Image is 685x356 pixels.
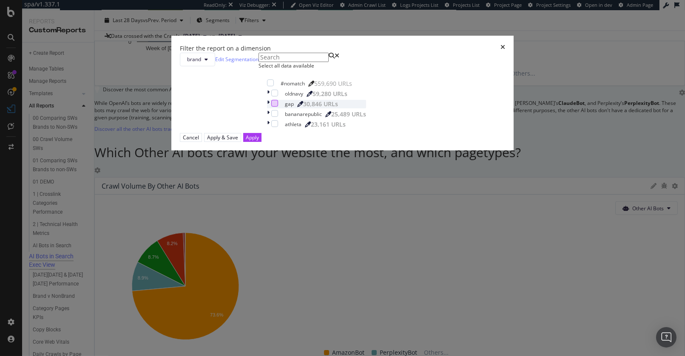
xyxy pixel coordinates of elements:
[243,133,261,142] button: Apply
[171,36,514,150] div: modal
[207,134,238,141] div: Apply & Save
[259,53,329,62] input: Search
[311,120,346,129] div: 23,161 URLs
[183,134,199,141] div: Cancel
[180,44,271,53] div: Filter the report on a dimension
[303,100,338,108] div: 30,846 URLs
[187,56,201,63] span: brand
[281,80,305,87] div: #nomatch
[204,133,241,142] button: Apply & Save
[259,62,375,69] div: Select all data available
[215,55,259,64] a: Edit Segmentation
[180,133,202,142] button: Cancel
[285,121,301,128] div: athleta
[285,90,303,97] div: oldnavy
[656,327,676,348] div: Open Intercom Messenger
[331,110,366,119] div: 25,489 URLs
[285,110,322,118] div: bananarepublic
[285,100,294,107] div: gap
[180,53,215,66] button: brand
[246,134,259,141] div: Apply
[313,90,347,98] div: 59,280 URLs
[500,44,505,53] div: times
[314,79,352,88] div: 559,690 URLs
